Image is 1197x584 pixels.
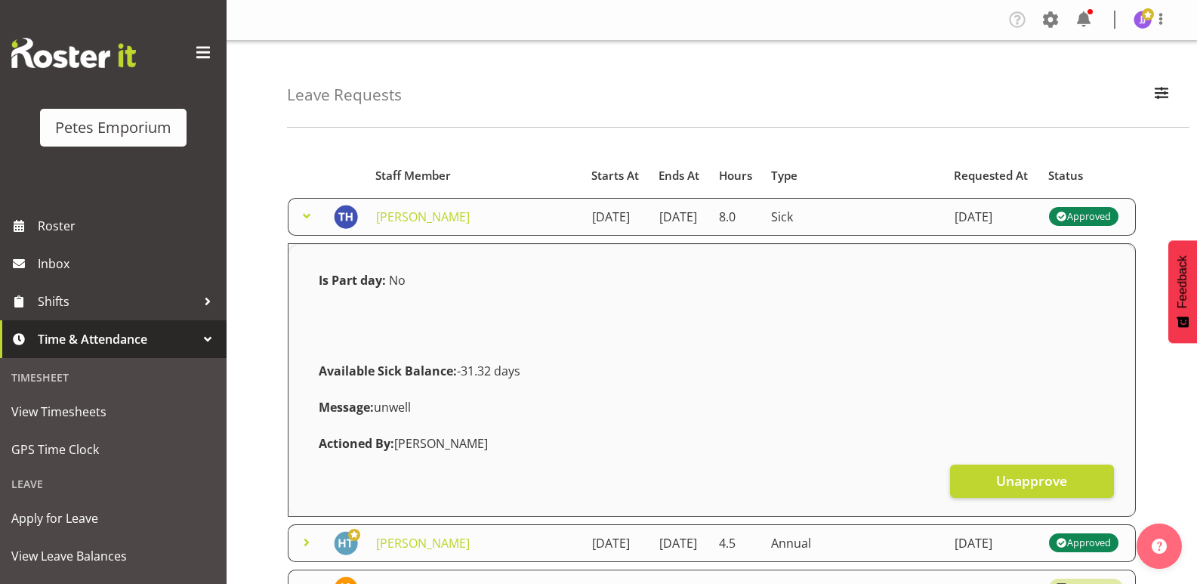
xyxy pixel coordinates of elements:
span: View Timesheets [11,400,215,423]
img: janelle-jonkers702.jpg [1134,11,1152,29]
button: Filter Employees [1146,79,1177,112]
span: Inbox [38,252,219,275]
td: [DATE] [583,524,650,562]
span: Status [1048,167,1083,184]
span: No [389,272,406,289]
span: Unapprove [996,471,1067,490]
a: View Leave Balances [4,537,223,575]
a: Apply for Leave [4,499,223,537]
strong: Available Sick Balance: [319,363,457,379]
img: teresa-hawkins9867.jpg [334,205,358,229]
span: Apply for Leave [11,507,215,530]
div: Petes Emporium [55,116,171,139]
span: Staff Member [375,167,451,184]
div: Timesheet [4,362,223,393]
a: [PERSON_NAME] [376,535,470,552]
div: unwell [310,389,1114,425]
td: [DATE] [650,524,711,562]
div: [PERSON_NAME] [310,425,1114,462]
div: -31.32 days [310,353,1114,389]
span: Hours [719,167,752,184]
strong: Message: [319,399,374,416]
span: Shifts [38,290,196,313]
span: Time & Attendance [38,328,196,351]
td: [DATE] [946,524,1040,562]
td: [DATE] [946,198,1040,236]
img: Rosterit website logo [11,38,136,68]
span: GPS Time Clock [11,438,215,461]
div: Approved [1057,208,1111,226]
span: Requested At [954,167,1028,184]
td: Sick [762,198,945,236]
strong: Actioned By: [319,435,394,452]
img: helena-tomlin701.jpg [334,531,358,555]
strong: Is Part day: [319,272,386,289]
img: help-xxl-2.png [1152,539,1167,554]
a: GPS Time Clock [4,431,223,468]
button: Unapprove [950,465,1114,498]
span: Ends At [659,167,699,184]
a: View Timesheets [4,393,223,431]
span: View Leave Balances [11,545,215,567]
span: Feedback [1176,255,1189,308]
td: [DATE] [650,198,711,236]
td: [DATE] [583,198,650,236]
div: Approved [1057,534,1111,552]
td: 4.5 [710,524,762,562]
div: Leave [4,468,223,499]
td: Annual [762,524,945,562]
button: Feedback - Show survey [1168,240,1197,343]
a: [PERSON_NAME] [376,209,470,225]
span: Starts At [591,167,639,184]
span: Roster [38,215,219,237]
span: Type [771,167,797,184]
h4: Leave Requests [287,86,402,104]
td: 8.0 [710,198,762,236]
